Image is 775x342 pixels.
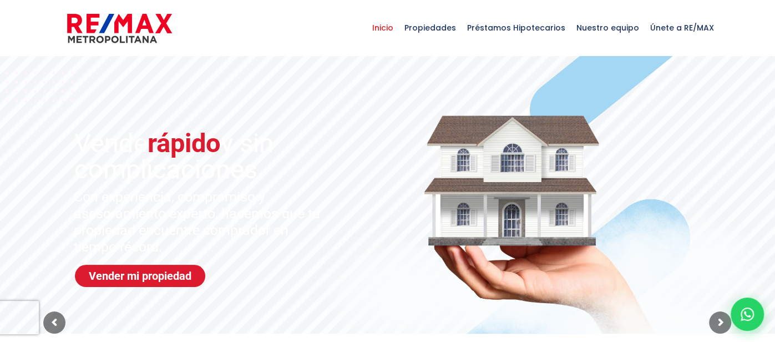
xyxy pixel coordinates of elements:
a: Vender mi propiedad [75,265,205,287]
sr7-txt: Con experiencia, compromiso y asesoramiento experto, hacemos que tu propiedad encuentre comprador... [74,189,328,255]
span: Inicio [367,11,399,44]
span: Únete a RE/MAX [645,11,720,44]
span: Propiedades [399,11,462,44]
span: Nuestro equipo [571,11,645,44]
span: rápido [148,128,221,158]
span: Préstamos Hipotecarios [462,11,571,44]
img: remax-metropolitana-logo [67,12,172,45]
sr7-txt: Vende y sin complicaciones [74,130,351,182]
